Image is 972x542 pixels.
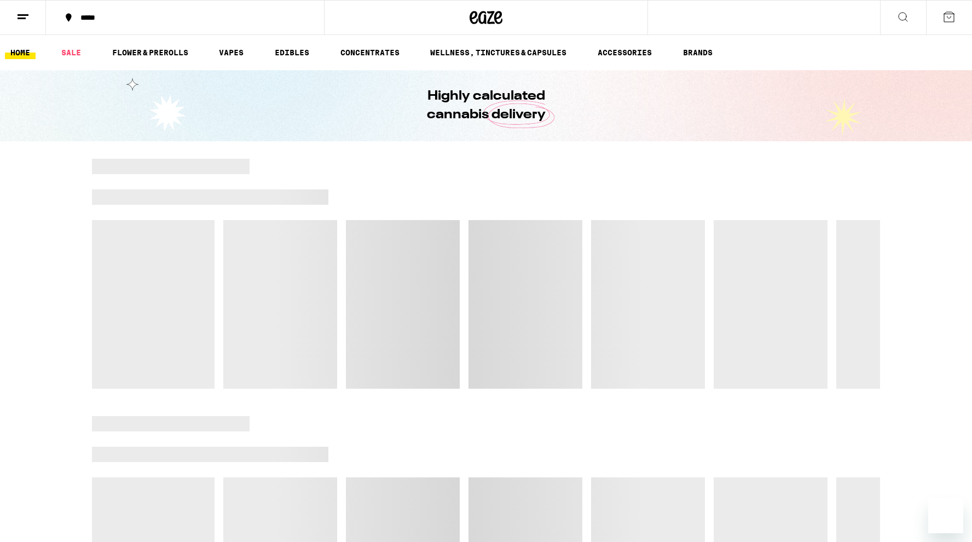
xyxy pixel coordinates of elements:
a: ACCESSORIES [592,46,657,59]
a: SALE [56,46,86,59]
h1: Highly calculated cannabis delivery [396,87,576,124]
a: FLOWER & PREROLLS [107,46,194,59]
a: WELLNESS, TINCTURES & CAPSULES [425,46,572,59]
a: BRANDS [678,46,718,59]
a: EDIBLES [269,46,315,59]
a: CONCENTRATES [335,46,405,59]
a: HOME [5,46,36,59]
iframe: Button to launch messaging window [928,498,963,533]
a: VAPES [213,46,249,59]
